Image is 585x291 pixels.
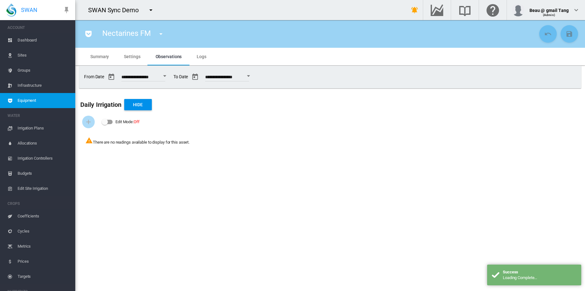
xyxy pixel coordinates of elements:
button: Hide [124,99,152,110]
button: md-calendar [189,71,201,83]
span: Budgets [18,166,70,181]
md-switch: Edit Mode: Off [102,117,140,127]
span: SWAN [21,6,37,14]
button: Add Water Flow Record [82,116,95,128]
md-icon: icon-pocket [85,30,92,38]
img: SWAN-Landscape-Logo-Colour-drop.png [6,3,16,17]
img: profile.jpg [512,4,524,16]
span: Irrigation Plans [18,121,70,136]
div: Loading Complete... [503,275,577,281]
span: Allocations [18,136,70,151]
span: Off [134,119,140,124]
span: Summary [90,54,109,59]
md-icon: icon-plus [85,118,92,126]
b: Daily Irrigation [80,101,122,108]
div: SWAN Sync Demo [88,6,144,14]
div: Beau @ gmail Tang [529,5,569,11]
md-icon: Search the knowledge base [457,6,472,14]
div: Success [503,269,577,275]
button: Save Changes [561,25,578,43]
div: Edit Mode: [115,118,140,126]
button: Open calendar [159,70,170,82]
span: From Date [84,71,168,83]
button: icon-menu-down [155,28,167,40]
md-icon: icon-undo [544,30,552,38]
md-icon: icon-content-save [566,30,573,38]
span: ACCOUNT [8,23,70,33]
button: icon-pocket [82,28,95,40]
span: Coefficients [18,209,70,224]
button: Cancel Changes [539,25,557,43]
span: Metrics [18,239,70,254]
md-icon: Click here for help [485,6,500,14]
span: Nectarines FM [102,29,151,38]
md-icon: icon-pin [63,6,70,14]
span: Groups [18,63,70,78]
md-icon: icon-menu-down [147,6,155,14]
div: Success Loading Complete... [487,265,581,285]
span: Infrastructure [18,78,70,93]
span: Observations [156,54,182,59]
span: Dashboard [18,33,70,48]
md-icon: icon-menu-down [157,30,165,38]
span: CROPS [8,199,70,209]
button: md-calendar [105,71,118,83]
span: Prices [18,254,70,269]
md-icon: icon-bell-ring [411,6,418,14]
span: Logs [197,54,206,59]
span: Equipment [18,93,70,108]
span: WATER [8,111,70,121]
button: Open calendar [243,70,254,82]
span: Cycles [18,224,70,239]
md-icon: Go to the Data Hub [429,6,444,14]
span: To Date [173,71,252,83]
div: There are no readings available to display for this asset. [80,132,580,150]
span: Sites [18,48,70,63]
md-icon: icon-chevron-down [572,6,580,14]
button: icon-menu-down [145,4,157,16]
span: Irrigation Controllers [18,151,70,166]
button: icon-bell-ring [408,4,421,16]
span: (Admin) [543,13,555,17]
span: Settings [124,54,140,59]
span: Edit Site Irrigation [18,181,70,196]
span: Targets [18,269,70,284]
